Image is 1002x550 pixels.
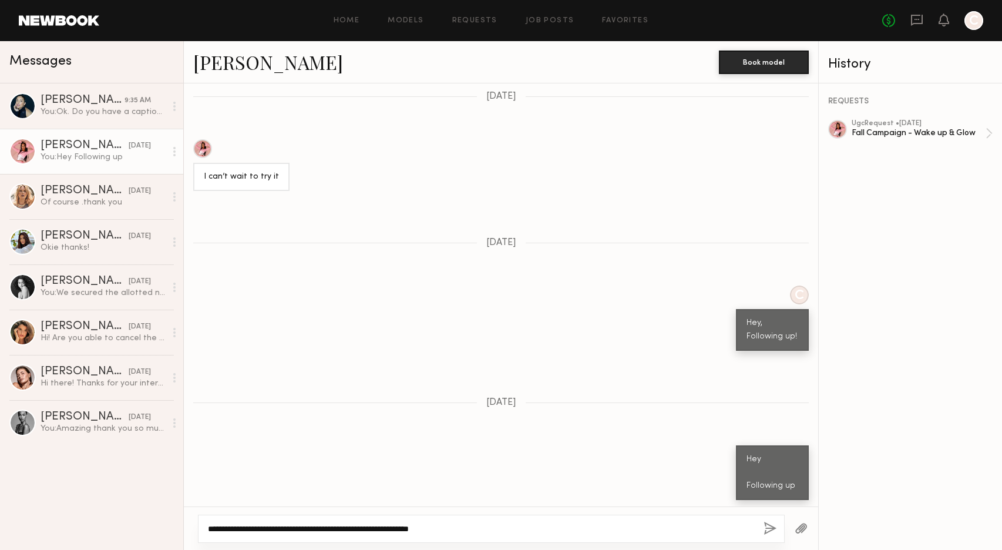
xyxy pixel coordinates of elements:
a: [PERSON_NAME] [193,49,343,75]
div: Fall Campaign - Wake up & Glow [852,128,986,139]
div: You: Ok. Do you have a caption in mind? [41,106,166,118]
div: Hi there! Thanks for your interest :) Is there any flexibility in the budget? Typically for an ed... [41,378,166,389]
a: C [964,11,983,30]
div: Of course .thank you [41,197,166,208]
div: History [828,58,993,71]
a: Favorites [602,17,648,25]
div: [PERSON_NAME] [41,95,125,106]
div: 9:35 AM [125,95,151,106]
a: Models [388,17,423,25]
div: I can’t wait to try it [204,170,279,184]
div: You: Amazing thank you so much [PERSON_NAME] [41,423,166,434]
div: Hey Following up [747,453,798,494]
div: ugc Request • [DATE] [852,120,986,128]
button: Book model [719,51,809,74]
div: [DATE] [129,321,151,333]
div: You: Hey Following up [41,152,166,163]
div: [PERSON_NAME] [41,276,129,287]
div: [PERSON_NAME] [41,366,129,378]
div: [DATE] [129,276,151,287]
div: [DATE] [129,231,151,242]
span: [DATE] [486,238,516,248]
span: Messages [9,55,72,68]
a: ugcRequest •[DATE]Fall Campaign - Wake up & Glow [852,120,993,147]
div: [PERSON_NAME] [41,321,129,333]
span: [DATE] [486,398,516,408]
a: Requests [452,17,497,25]
div: [PERSON_NAME] [41,230,129,242]
a: Book model [719,56,809,66]
div: Okie thanks! [41,242,166,253]
div: You: We secured the allotted number of partnerships. I will reach out if we need additional conte... [41,287,166,299]
a: Home [334,17,360,25]
div: [DATE] [129,140,151,152]
div: Hey, Following up! [747,317,798,344]
div: [PERSON_NAME] [41,140,129,152]
div: [PERSON_NAME] [41,411,129,423]
span: [DATE] [486,92,516,102]
div: [DATE] [129,367,151,378]
div: [DATE] [129,412,151,423]
div: [PERSON_NAME] [41,185,129,197]
div: [DATE] [129,186,151,197]
a: Job Posts [526,17,574,25]
div: Hi! Are you able to cancel the job please? Just want to make sure you don’t send products my way.... [41,333,166,344]
div: REQUESTS [828,98,993,106]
